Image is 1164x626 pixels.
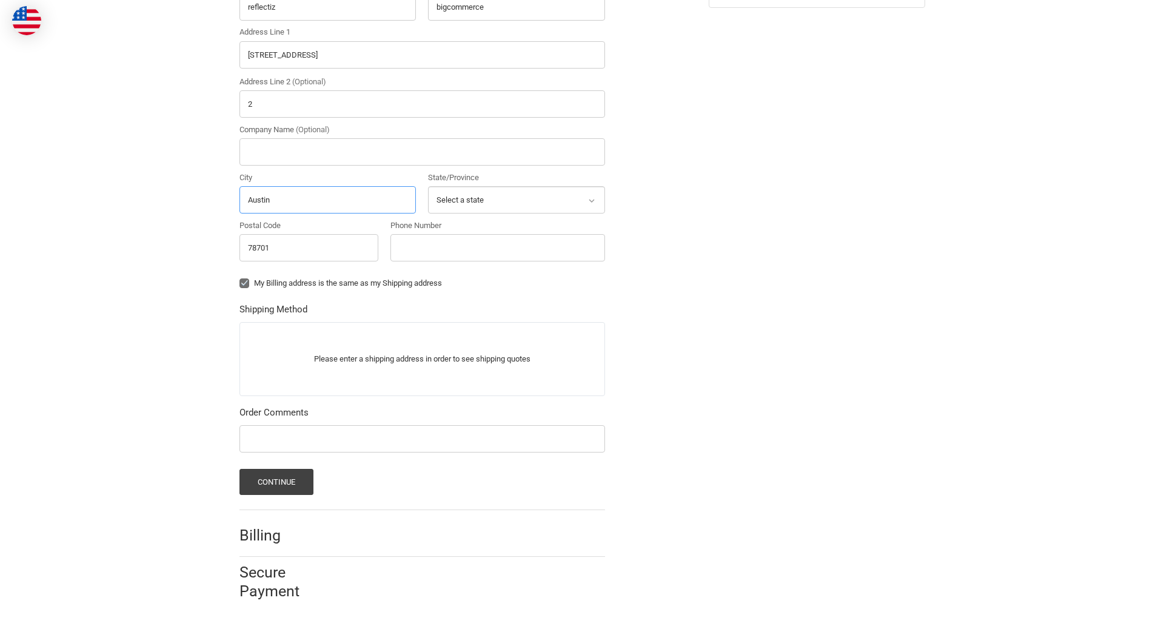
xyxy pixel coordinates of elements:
label: Company Name [239,124,605,136]
label: Postal Code [239,220,379,232]
small: (Optional) [292,77,326,86]
h2: Billing [239,526,310,545]
img: duty and tax information for United States [12,6,41,35]
span: Checkout [102,5,139,16]
label: City [239,172,416,184]
legend: Shipping Method [239,303,307,322]
button: Continue [239,469,314,495]
label: Phone Number [390,220,605,232]
h2: Secure Payment [239,563,321,601]
label: Address Line 2 [239,76,605,88]
label: My Billing address is the same as my Shipping address [239,278,605,288]
small: (Optional) [296,125,330,134]
legend: Order Comments [239,406,309,425]
label: Address Line 1 [239,26,605,38]
p: Please enter a shipping address in order to see shipping quotes [240,347,604,371]
label: State/Province [428,172,605,184]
